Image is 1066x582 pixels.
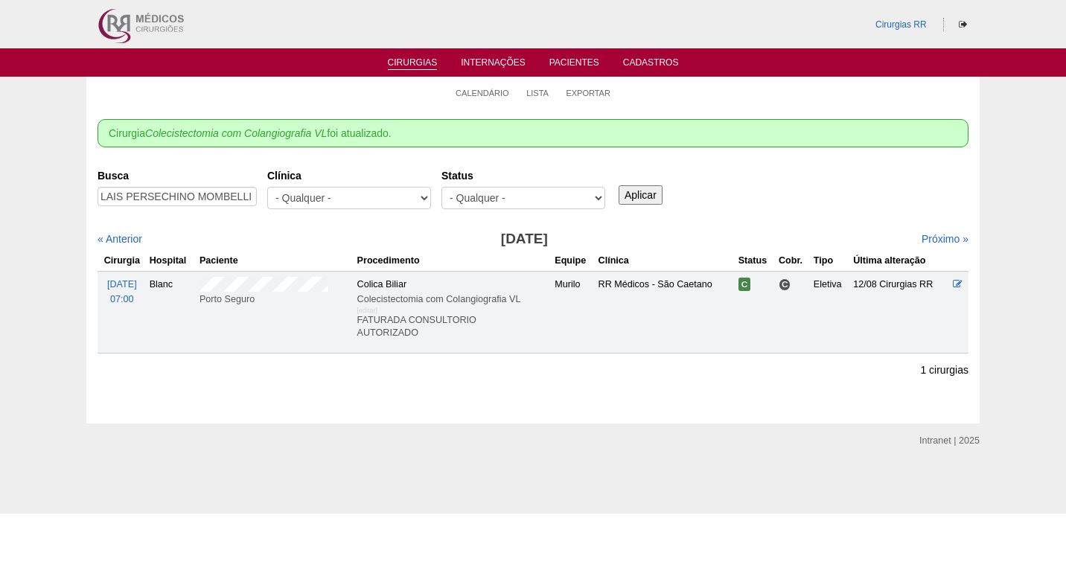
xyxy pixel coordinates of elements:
a: Exportar [566,88,610,98]
th: Clínica [596,250,735,272]
span: Consultório [779,278,791,291]
a: Cirurgias RR [875,19,927,30]
label: Clínica [267,168,431,183]
div: Porto Seguro [200,292,351,307]
td: Blanc [147,271,197,353]
a: Calendário [456,88,509,98]
th: Tipo [811,250,850,272]
th: Equipe [552,250,595,272]
a: « Anterior [98,233,142,245]
td: Murilo [552,271,595,353]
a: Cirurgias [388,57,438,70]
td: 12/08 Cirurgias RR [850,271,950,353]
div: [editar] [357,303,378,318]
div: Cirurgia foi atualizado. [98,119,968,147]
td: RR Médicos - São Caetano [596,271,735,353]
td: Eletiva [811,271,850,353]
input: Digite os termos que você deseja procurar. [98,187,257,206]
h3: [DATE] [307,228,742,250]
a: Lista [526,88,549,98]
label: Status [441,168,605,183]
p: 1 cirurgias [920,363,968,377]
span: [DATE] [107,279,137,290]
div: Intranet | 2025 [919,433,980,448]
input: Aplicar [619,185,663,205]
th: Procedimento [354,250,552,272]
a: [DATE] 07:00 [107,279,137,304]
a: Pacientes [549,57,599,72]
span: Confirmada [738,278,751,291]
th: Cobr. [776,250,811,272]
em: Colecistectomia com Colangiografia VL [145,127,327,139]
a: Internações [461,57,526,72]
th: Última alteração [850,250,950,272]
div: Colecistectomia com Colangiografia VL [357,292,549,307]
a: Próximo » [922,233,968,245]
th: Hospital [147,250,197,272]
span: 07:00 [110,294,134,304]
th: Cirurgia [98,250,147,272]
td: Colica Biliar [354,271,552,353]
a: Cadastros [623,57,679,72]
a: Editar [953,279,963,290]
th: Paciente [197,250,354,272]
label: Busca [98,168,257,183]
th: Status [735,250,776,272]
i: Sair [959,20,967,29]
p: FATURADA CONSULTORIO AUTORIZADO [357,314,549,339]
